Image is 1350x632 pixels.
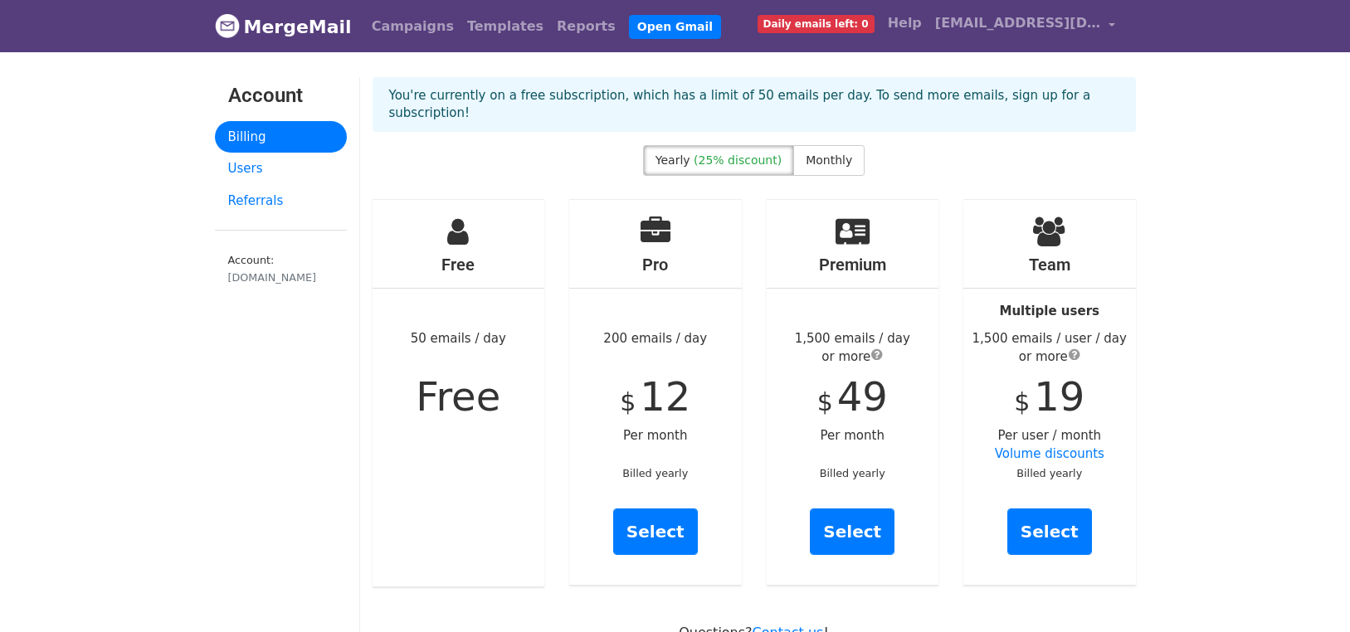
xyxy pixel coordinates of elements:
[817,387,833,416] span: $
[389,87,1119,122] p: You're currently on a free subscription, which has a limit of 50 emails per day. To send more ema...
[215,185,347,217] a: Referrals
[820,467,885,479] small: Billed yearly
[694,153,782,167] span: (25% discount)
[550,10,622,43] a: Reports
[935,13,1101,33] span: [EMAIL_ADDRESS][DOMAIN_NAME]
[751,7,881,40] a: Daily emails left: 0
[656,153,690,167] span: Yearly
[1000,304,1099,318] strong: Multiple users
[758,15,875,33] span: Daily emails left: 0
[215,153,347,185] a: Users
[881,7,928,40] a: Help
[767,200,939,585] div: Per month
[995,446,1104,461] a: Volume discounts
[215,13,240,38] img: MergeMail logo
[622,467,688,479] small: Billed yearly
[767,255,939,275] h4: Premium
[569,255,742,275] h4: Pro
[228,254,334,285] small: Account:
[1016,467,1082,479] small: Billed yearly
[1014,387,1030,416] span: $
[963,200,1136,585] div: Per user / month
[620,387,636,416] span: $
[416,373,500,420] span: Free
[963,255,1136,275] h4: Team
[806,153,852,167] span: Monthly
[365,10,461,43] a: Campaigns
[373,200,545,586] div: 50 emails / day
[228,84,334,108] h3: Account
[1007,508,1092,555] a: Select
[767,329,939,367] div: 1,500 emails / day or more
[373,255,545,275] h4: Free
[928,7,1123,46] a: [EMAIL_ADDRESS][DOMAIN_NAME]
[613,508,698,555] a: Select
[629,15,721,39] a: Open Gmail
[215,9,352,44] a: MergeMail
[810,508,894,555] a: Select
[228,270,334,285] div: [DOMAIN_NAME]
[963,329,1136,367] div: 1,500 emails / user / day or more
[1034,373,1084,420] span: 19
[640,373,690,420] span: 12
[569,200,742,585] div: 200 emails / day Per month
[837,373,888,420] span: 49
[215,121,347,153] a: Billing
[461,10,550,43] a: Templates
